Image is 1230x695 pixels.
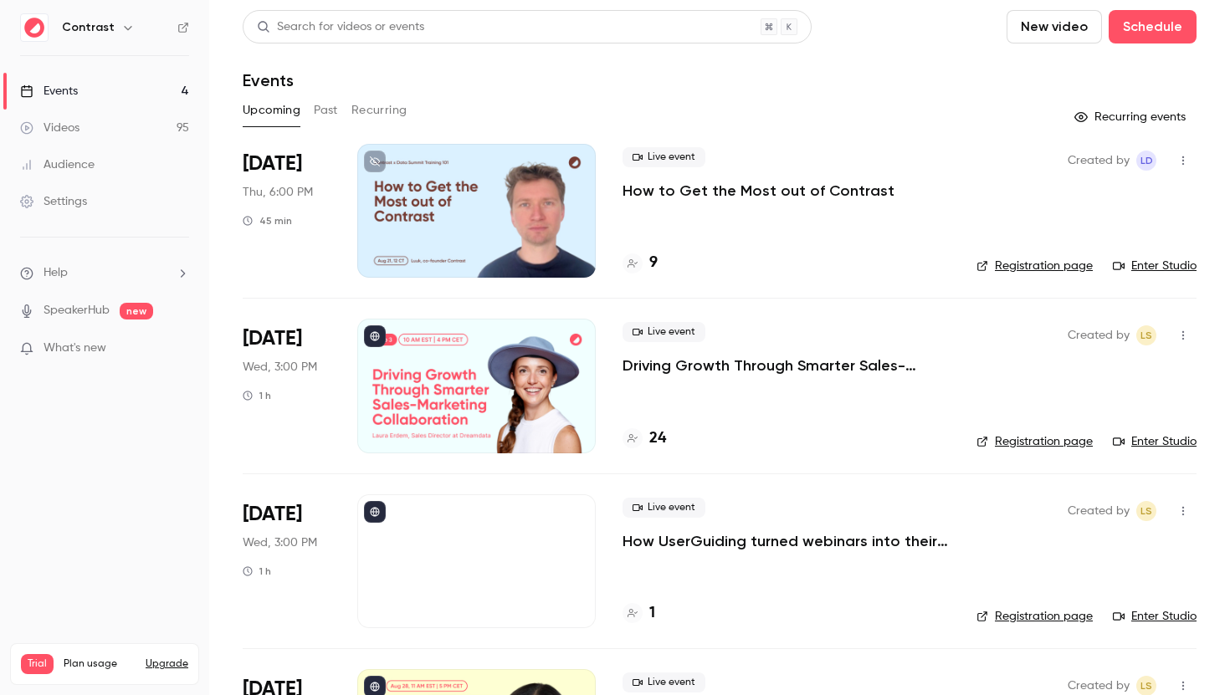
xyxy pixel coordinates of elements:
span: [DATE] [243,501,302,528]
a: Registration page [976,258,1093,274]
a: Enter Studio [1113,258,1197,274]
span: Lusine Sargsyan [1136,501,1156,521]
span: Created by [1068,501,1130,521]
span: Help [44,264,68,282]
button: New video [1007,10,1102,43]
a: Enter Studio [1113,433,1197,450]
span: Plan usage [64,657,136,671]
span: Lusine Sargsyan [1136,325,1156,345]
a: 1 [623,602,655,625]
div: 45 min [243,214,292,227]
div: Settings [20,193,87,210]
div: Videos [20,120,79,136]
span: Thu, 6:00 PM [243,184,313,201]
span: Luuk de Jonge [1136,151,1156,171]
div: Sep 3 Wed, 10:00 AM (America/New York) [243,319,331,452]
div: Events [20,83,78,100]
div: 1 h [243,565,271,578]
button: Past [314,97,338,124]
div: Aug 21 Thu, 12:00 PM (America/Chicago) [243,144,331,278]
span: Live event [623,498,705,518]
button: Recurring [351,97,407,124]
span: new [120,303,153,319]
a: Driving Growth Through Smarter Sales-Marketing Collaboration [623,355,950,376]
a: How UserGuiding turned webinars into their #1 lead gen channel [623,531,950,551]
h1: Events [243,70,294,90]
button: Upcoming [243,97,300,124]
span: Live event [623,672,705,692]
li: help-dropdown-opener [20,264,189,282]
button: Upgrade [146,657,188,671]
span: Created by [1068,325,1130,345]
a: How to Get the Most out of Contrast [623,181,894,201]
button: Recurring events [1067,104,1197,130]
div: Search for videos or events [257,18,424,36]
a: 9 [623,252,658,274]
span: Live event [623,147,705,167]
h4: 24 [649,427,666,450]
iframe: Noticeable Trigger [169,341,189,356]
a: Registration page [976,608,1093,625]
span: [DATE] [243,325,302,352]
button: Schedule [1109,10,1197,43]
a: SpeakerHub [44,302,110,319]
span: Ld [1140,151,1153,171]
div: Audience [20,156,95,173]
span: Live event [623,322,705,342]
a: Enter Studio [1113,608,1197,625]
a: 24 [623,427,666,450]
img: Contrast [21,14,48,41]
h4: 9 [649,252,658,274]
span: Wed, 3:00 PM [243,359,317,376]
span: What's new [44,340,106,357]
span: [DATE] [243,151,302,177]
div: Oct 8 Wed, 10:00 AM (America/New York) [243,494,331,628]
span: Trial [21,654,54,674]
span: LS [1140,501,1152,521]
span: LS [1140,325,1152,345]
h6: Contrast [62,19,115,36]
div: 1 h [243,389,271,402]
h4: 1 [649,602,655,625]
span: Created by [1068,151,1130,171]
a: Registration page [976,433,1093,450]
span: Wed, 3:00 PM [243,534,317,551]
